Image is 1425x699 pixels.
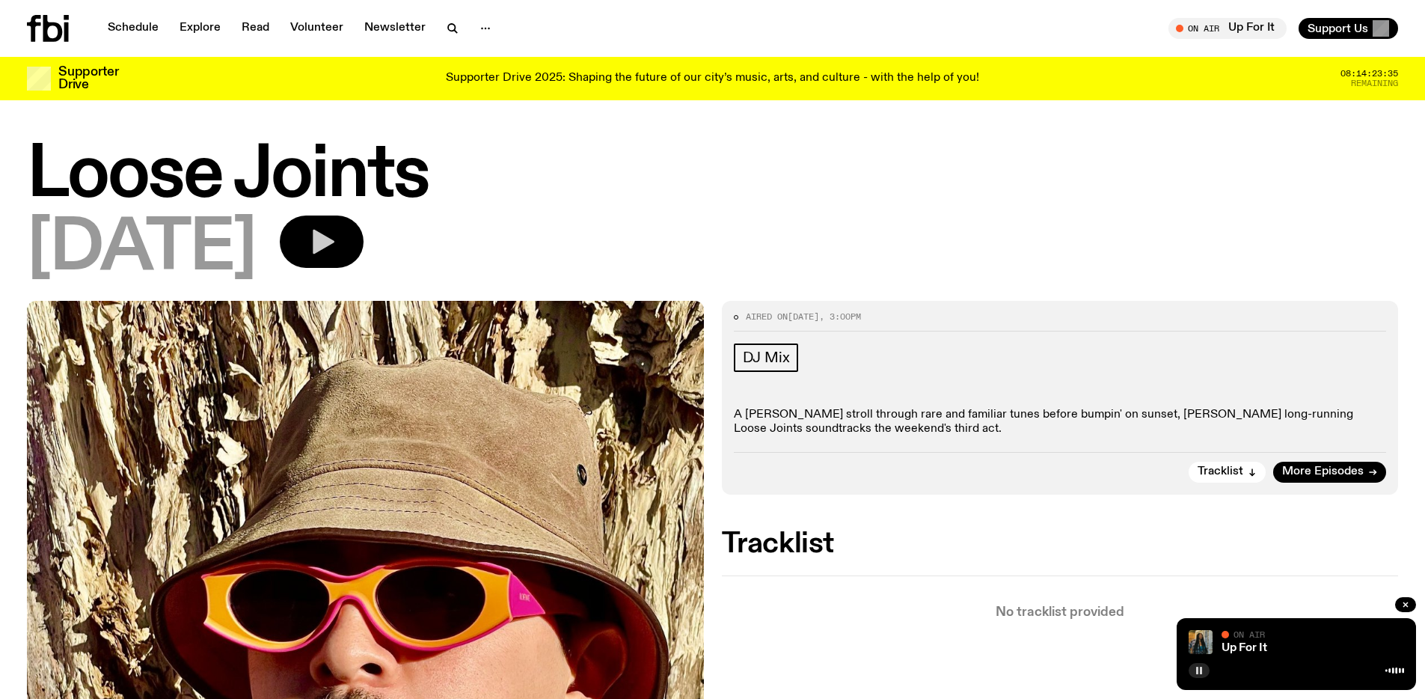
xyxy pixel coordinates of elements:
button: On AirUp For It [1168,18,1287,39]
button: Tracklist [1189,462,1266,483]
span: [DATE] [27,216,256,283]
span: 08:14:23:35 [1340,70,1398,78]
span: Tracklist [1198,466,1243,477]
span: On Air [1234,629,1265,639]
a: More Episodes [1273,462,1386,483]
span: , 3:00pm [819,311,861,323]
p: No tracklist provided [722,606,1399,619]
h3: Supporter Drive [58,66,118,91]
p: Supporter Drive 2025: Shaping the future of our city’s music, arts, and culture - with the help o... [446,72,979,85]
span: Remaining [1351,79,1398,88]
span: DJ Mix [743,349,790,366]
a: Volunteer [281,18,352,39]
span: Aired on [746,311,788,323]
a: Schedule [99,18,168,39]
a: Explore [171,18,230,39]
img: Ify - a Brown Skin girl with black braided twists, looking up to the side with her tongue stickin... [1189,630,1213,654]
span: Support Us [1308,22,1368,35]
span: More Episodes [1282,466,1364,477]
a: DJ Mix [734,344,799,372]
button: Support Us [1299,18,1398,39]
p: A [PERSON_NAME] stroll through rare and familiar tunes before bumpin' on sunset, [PERSON_NAME] lo... [734,408,1387,436]
a: Up For It [1222,642,1267,654]
h1: Loose Joints [27,142,1398,210]
h2: Tracklist [722,531,1399,558]
a: Read [233,18,278,39]
a: Newsletter [355,18,435,39]
span: [DATE] [788,311,819,323]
